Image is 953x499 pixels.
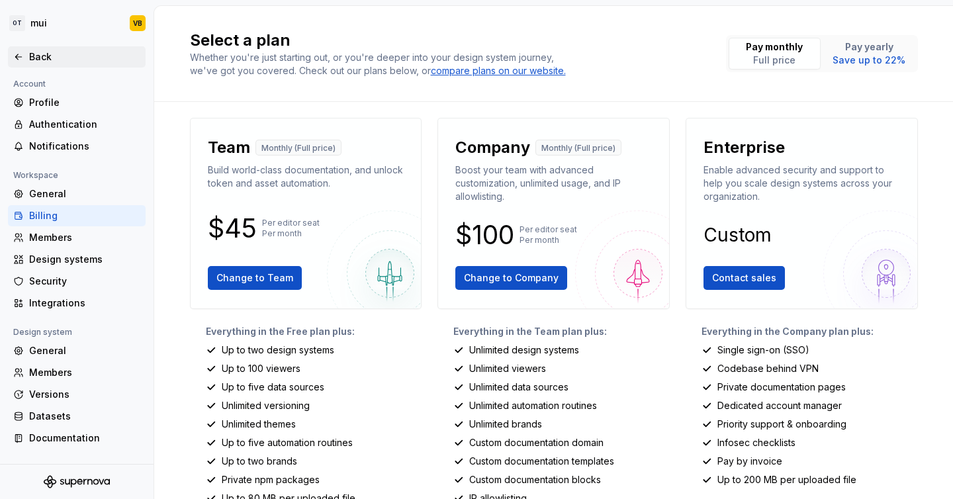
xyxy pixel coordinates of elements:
div: Billing [29,209,140,222]
div: Whether you're just starting out, or you're deeper into your design system journey, we've got you... [190,51,574,77]
a: Billing [8,205,146,226]
p: Infosec checklists [717,436,795,449]
a: Authentication [8,114,146,135]
p: Save up to 22% [833,54,905,67]
p: Unlimited data sources [469,381,568,394]
a: Design systems [8,249,146,270]
a: Notifications [8,136,146,157]
button: Pay yearlySave up to 22% [823,38,915,69]
p: Up to five automation routines [222,436,353,449]
p: Unlimited automation routines [469,399,597,412]
p: Pay by invoice [717,455,782,468]
a: Datasets [8,406,146,427]
p: Per editor seat Per month [262,218,320,239]
p: Up to two brands [222,455,297,468]
a: compare plans on our website. [431,64,566,77]
div: Profile [29,96,140,109]
p: Build world-class documentation, and unlock token and asset automation. [208,163,404,190]
p: Everything in the Team plan plus: [453,325,670,338]
a: General [8,183,146,204]
a: Security [8,271,146,292]
a: Integrations [8,293,146,314]
a: Members [8,227,146,248]
span: Contact sales [712,271,776,285]
div: Security [29,275,140,288]
p: Per editor seat Per month [520,224,577,246]
svg: Supernova Logo [44,475,110,488]
p: Boost your team with advanced customization, unlimited usage, and IP allowlisting. [455,163,652,203]
a: Documentation [8,428,146,449]
a: Back [8,46,146,68]
p: Monthly (Full price) [541,143,615,154]
div: Back [29,50,140,64]
div: mui [30,17,47,30]
p: Monthly (Full price) [261,143,336,154]
span: Change to Company [464,271,559,285]
div: General [29,187,140,201]
a: Profile [8,92,146,113]
p: Pay yearly [833,40,905,54]
div: Design system [8,324,77,340]
div: General [29,344,140,357]
p: Unlimited brands [469,418,542,431]
p: $100 [455,227,514,243]
button: Change to Company [455,266,567,290]
button: Contact sales [703,266,785,290]
div: Design systems [29,253,140,266]
p: Up to five data sources [222,381,324,394]
p: Unlimited design systems [469,343,579,357]
a: Versions [8,384,146,405]
div: VB [133,18,142,28]
p: Custom [703,227,772,243]
p: Up to two design systems [222,343,334,357]
a: Members [8,362,146,383]
div: Authentication [29,118,140,131]
p: Private npm packages [222,473,320,486]
button: Pay monthlyFull price [729,38,821,69]
div: Datasets [29,410,140,423]
div: Versions [29,388,140,401]
p: Private documentation pages [717,381,846,394]
p: Up to 200 MB per uploaded file [717,473,856,486]
div: Notifications [29,140,140,153]
button: Change to Team [208,266,302,290]
p: Codebase behind VPN [717,362,819,375]
button: OTmuiVB [3,9,151,38]
span: Change to Team [216,271,293,285]
p: Dedicated account manager [717,399,842,412]
p: Enable advanced security and support to help you scale design systems across your organization. [703,163,900,203]
p: Custom documentation templates [469,455,614,468]
div: Documentation [29,431,140,445]
p: Everything in the Free plan plus: [206,325,422,338]
p: Priority support & onboarding [717,418,846,431]
p: $45 [208,220,257,236]
div: OT [9,15,25,31]
h2: Select a plan [190,30,710,51]
p: Custom documentation domain [469,436,604,449]
p: Custom documentation blocks [469,473,601,486]
div: Account [8,76,51,92]
div: Integrations [29,296,140,310]
p: Everything in the Company plan plus: [702,325,918,338]
p: Up to 100 viewers [222,362,300,375]
p: Enterprise [703,137,785,158]
a: General [8,340,146,361]
p: Unlimited versioning [222,399,310,412]
p: Full price [746,54,803,67]
p: Unlimited themes [222,418,296,431]
p: Pay monthly [746,40,803,54]
div: Workspace [8,167,64,183]
p: Unlimited viewers [469,362,546,375]
p: Company [455,137,530,158]
p: Team [208,137,250,158]
p: Single sign-on (SSO) [717,343,809,357]
div: Members [29,231,140,244]
div: Members [29,366,140,379]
